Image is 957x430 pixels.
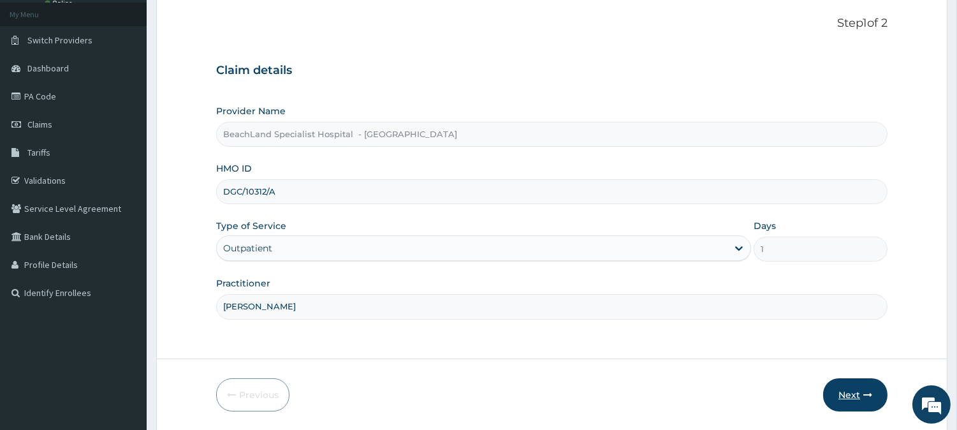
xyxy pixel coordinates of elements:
[66,71,214,88] div: Chat with us now
[27,34,92,46] span: Switch Providers
[24,64,52,96] img: d_794563401_company_1708531726252_794563401
[209,6,240,37] div: Minimize live chat window
[216,219,286,232] label: Type of Service
[6,291,243,336] textarea: Type your message and hit 'Enter'
[216,277,270,290] label: Practitioner
[216,378,289,411] button: Previous
[754,219,776,232] label: Days
[74,132,176,261] span: We're online!
[823,378,888,411] button: Next
[216,105,286,117] label: Provider Name
[216,17,888,31] p: Step 1 of 2
[27,63,69,74] span: Dashboard
[216,294,888,319] input: Enter Name
[216,162,252,175] label: HMO ID
[216,64,888,78] h3: Claim details
[216,179,888,204] input: Enter HMO ID
[223,242,272,255] div: Outpatient
[27,119,52,130] span: Claims
[27,147,50,158] span: Tariffs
